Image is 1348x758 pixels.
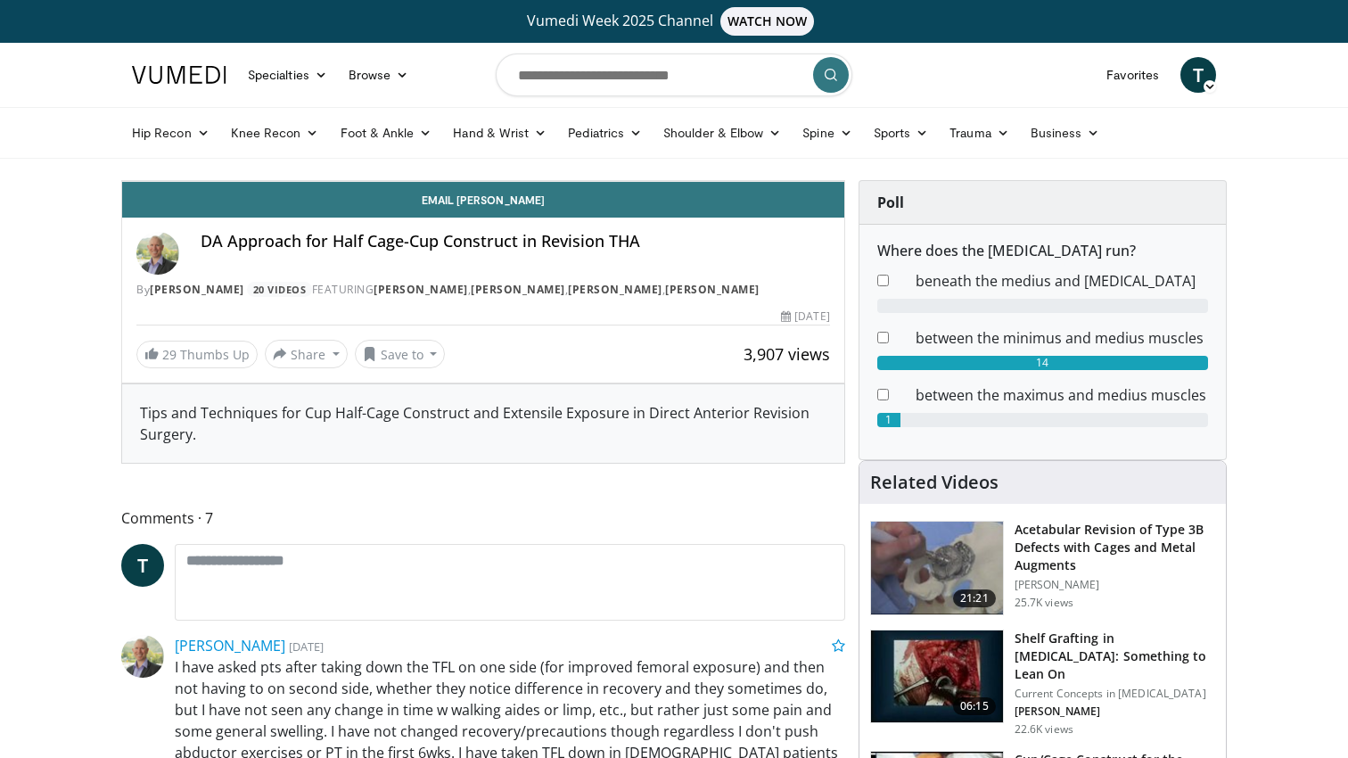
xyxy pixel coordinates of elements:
[175,636,285,655] a: [PERSON_NAME]
[442,115,557,151] a: Hand & Wrist
[162,346,177,363] span: 29
[953,589,996,607] span: 21:21
[265,340,348,368] button: Share
[877,193,904,212] strong: Poll
[877,243,1208,260] h6: Where does the [MEDICAL_DATA] run?
[140,402,826,445] div: Tips and Techniques for Cup Half-Cage Construct and Extensile Exposure in Direct Anterior Revisio...
[870,521,1215,615] a: 21:21 Acetabular Revision of Type 3B Defects with Cages and Metal Augments [PERSON_NAME] 25.7K views
[330,115,443,151] a: Foot & Ankle
[136,282,830,298] div: By FEATURING , , ,
[1015,521,1215,574] h3: Acetabular Revision of Type 3B Defects with Cages and Metal Augments
[135,7,1213,36] a: Vumedi Week 2025 ChannelWATCH NOW
[877,413,901,427] div: 1
[1015,704,1215,719] p: [PERSON_NAME]
[877,356,1208,370] div: 14
[121,115,220,151] a: Hip Recon
[121,507,845,530] span: Comments 7
[132,66,226,84] img: VuMedi Logo
[902,270,1221,292] dd: beneath the medius and [MEDICAL_DATA]
[220,115,330,151] a: Knee Recon
[792,115,862,151] a: Spine
[870,630,1215,737] a: 06:15 Shelf Grafting in [MEDICAL_DATA]: Something to Lean On Current Concepts in [MEDICAL_DATA] [...
[122,181,844,182] video-js: Video Player
[871,522,1003,614] img: 66432_0000_3.png.150x105_q85_crop-smart_upscale.jpg
[1015,722,1073,737] p: 22.6K views
[1020,115,1111,151] a: Business
[870,472,999,493] h4: Related Videos
[557,115,653,151] a: Pediatrics
[121,544,164,587] a: T
[1015,578,1215,592] p: [PERSON_NAME]
[136,232,179,275] img: Avatar
[1015,596,1073,610] p: 25.7K views
[150,282,244,297] a: [PERSON_NAME]
[1180,57,1216,93] a: T
[744,343,830,365] span: 3,907 views
[247,282,312,297] a: 20 Videos
[121,635,164,678] img: Avatar
[653,115,792,151] a: Shoulder & Elbow
[471,282,565,297] a: [PERSON_NAME]
[374,282,468,297] a: [PERSON_NAME]
[289,639,324,655] small: [DATE]
[201,232,830,251] h4: DA Approach for Half Cage-Cup Construct in Revision THA
[237,57,338,93] a: Specialties
[1096,57,1170,93] a: Favorites
[720,7,815,36] span: WATCH NOW
[355,340,446,368] button: Save to
[953,697,996,715] span: 06:15
[665,282,760,297] a: [PERSON_NAME]
[338,57,420,93] a: Browse
[568,282,662,297] a: [PERSON_NAME]
[902,384,1221,406] dd: between the maximus and medius muscles
[781,309,829,325] div: [DATE]
[871,630,1003,723] img: 6a56c852-449d-4c3f-843a-e2e05107bc3e.150x105_q85_crop-smart_upscale.jpg
[496,54,852,96] input: Search topics, interventions
[122,182,844,218] a: Email [PERSON_NAME]
[1015,630,1215,683] h3: Shelf Grafting in [MEDICAL_DATA]: Something to Lean On
[902,327,1221,349] dd: between the minimus and medius muscles
[1015,687,1215,701] p: Current Concepts in [MEDICAL_DATA]
[136,341,258,368] a: 29 Thumbs Up
[939,115,1020,151] a: Trauma
[863,115,940,151] a: Sports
